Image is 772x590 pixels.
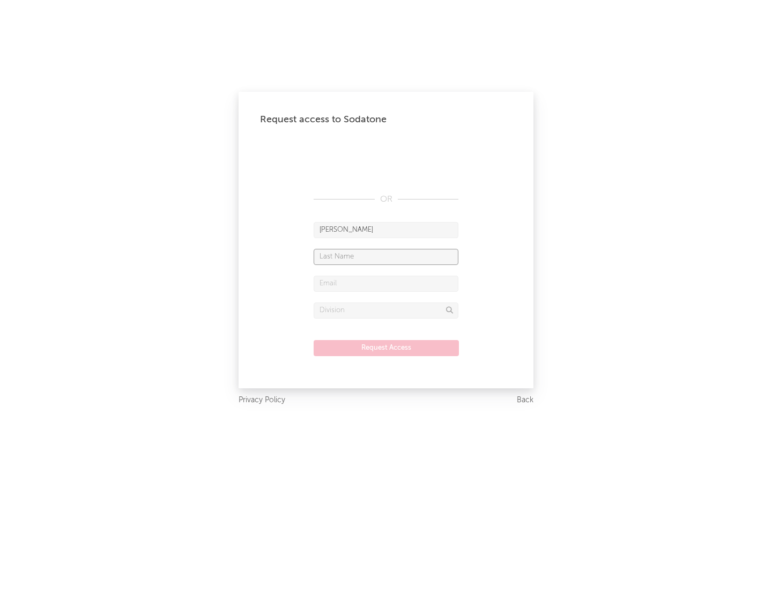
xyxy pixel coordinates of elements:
a: Privacy Policy [239,394,285,407]
input: Division [314,303,458,319]
a: Back [517,394,533,407]
button: Request Access [314,340,459,356]
input: First Name [314,222,458,238]
input: Last Name [314,249,458,265]
input: Email [314,276,458,292]
div: Request access to Sodatone [260,113,512,126]
div: OR [314,193,458,206]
